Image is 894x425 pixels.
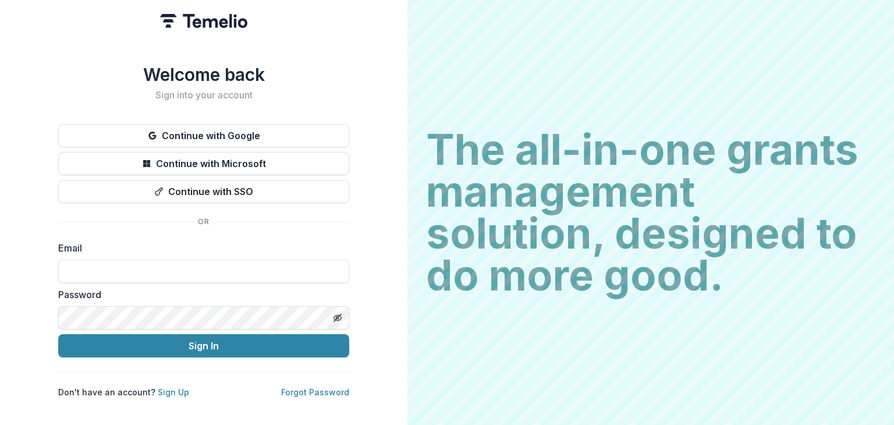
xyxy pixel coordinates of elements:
button: Continue with SSO [58,180,349,203]
a: Sign Up [158,387,189,397]
button: Continue with Google [58,124,349,147]
button: Sign In [58,334,349,357]
button: Toggle password visibility [328,309,347,327]
h1: Welcome back [58,64,349,85]
img: Temelio [160,14,247,28]
label: Email [58,241,342,255]
a: Forgot Password [281,387,349,397]
label: Password [58,288,342,302]
button: Continue with Microsoft [58,152,349,175]
p: Don't have an account? [58,386,189,398]
h2: Sign into your account [58,90,349,101]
